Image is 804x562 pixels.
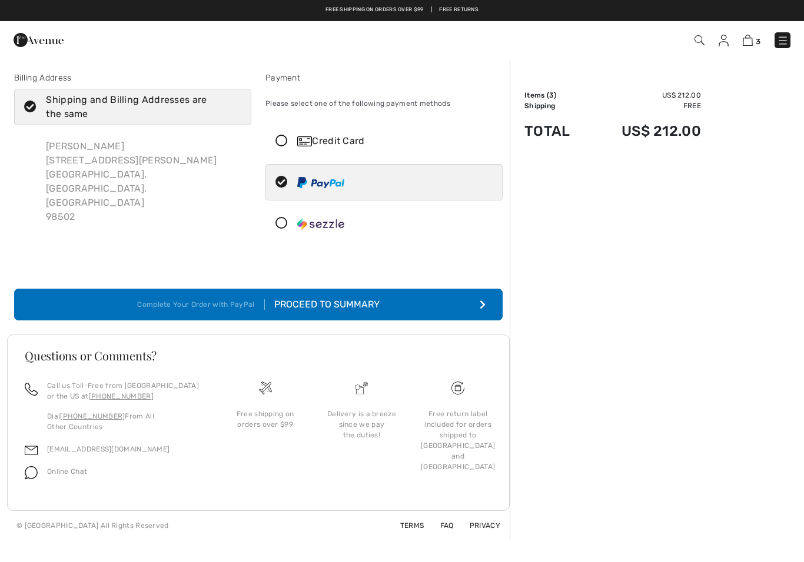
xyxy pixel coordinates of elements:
[431,6,432,14] span: |
[25,444,38,457] img: email
[743,33,760,47] a: 3
[695,35,705,45] img: Search
[36,130,251,233] div: [PERSON_NAME] [STREET_ADDRESS][PERSON_NAME] [GEOGRAPHIC_DATA], [GEOGRAPHIC_DATA], [GEOGRAPHIC_DAT...
[589,101,701,111] td: Free
[89,392,154,400] a: [PHONE_NUMBER]
[25,383,38,396] img: call
[47,467,87,476] span: Online Chat
[265,89,503,118] div: Please select one of the following payment methods
[524,101,589,111] td: Shipping
[355,382,368,394] img: Delivery is a breeze since we pay the duties!
[60,412,125,420] a: [PHONE_NUMBER]
[297,134,494,148] div: Credit Card
[259,382,272,394] img: Free shipping on orders over $99
[549,91,554,99] span: 3
[14,28,64,52] img: 1ère Avenue
[14,72,251,84] div: Billing Address
[323,409,401,440] div: Delivery is a breeze since we pay the duties!
[524,111,589,151] td: Total
[777,35,789,46] img: Menu
[524,90,589,101] td: Items ( )
[451,382,464,394] img: Free shipping on orders over $99
[589,111,701,151] td: US$ 212.00
[325,6,424,14] a: Free shipping on orders over $99
[439,6,479,14] a: Free Returns
[456,521,500,530] a: Privacy
[137,299,264,310] div: Complete Your Order with PayPal
[14,34,64,45] a: 1ère Avenue
[589,90,701,101] td: US$ 212.00
[265,72,503,84] div: Payment
[227,409,304,430] div: Free shipping on orders over $99
[25,466,38,479] img: chat
[719,35,729,46] img: My Info
[46,93,234,121] div: Shipping and Billing Addresses are the same
[47,380,203,402] p: Call us Toll-Free from [GEOGRAPHIC_DATA] or the US at
[756,37,760,46] span: 3
[297,218,344,230] img: Sezzle
[14,289,503,320] button: Complete Your Order with PayPal Proceed to Summary
[47,445,170,453] a: [EMAIL_ADDRESS][DOMAIN_NAME]
[743,35,753,46] img: Shopping Bag
[47,411,203,432] p: Dial From All Other Countries
[297,136,312,146] img: Credit Card
[16,520,169,531] div: © [GEOGRAPHIC_DATA] All Rights Reserved
[419,409,497,472] div: Free return label included for orders shipped to [GEOGRAPHIC_DATA] and [GEOGRAPHIC_DATA]
[297,177,344,188] img: PayPal
[386,521,424,530] a: Terms
[426,521,454,530] a: FAQ
[265,297,380,312] div: Proceed to Summary
[25,350,492,362] h3: Questions or Comments?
